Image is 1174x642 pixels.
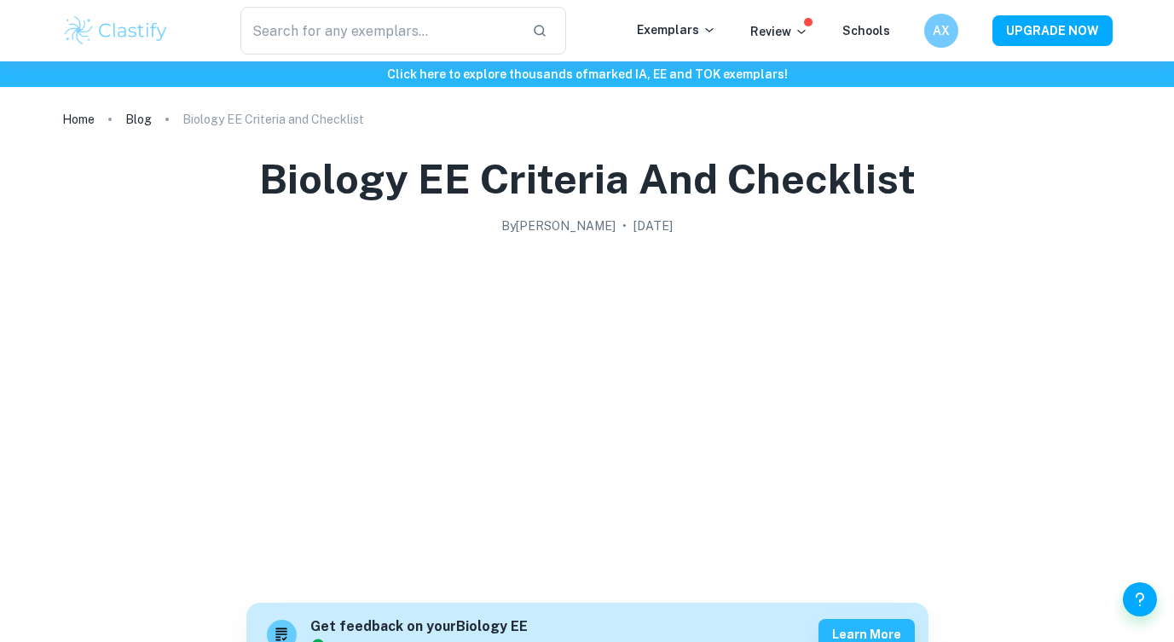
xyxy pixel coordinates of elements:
a: Home [62,107,95,131]
img: Clastify logo [62,14,171,48]
h2: [DATE] [633,217,673,235]
a: Blog [125,107,152,131]
p: • [622,217,627,235]
p: Biology EE Criteria and Checklist [182,110,364,129]
input: Search for any exemplars... [240,7,519,55]
h6: Get feedback on your Biology EE [310,616,528,638]
p: Review [750,22,808,41]
button: AX [924,14,958,48]
p: Exemplars [637,20,716,39]
h1: Biology EE Criteria and Checklist [259,152,916,206]
button: Help and Feedback [1123,582,1157,616]
h2: By [PERSON_NAME] [501,217,616,235]
button: UPGRADE NOW [992,15,1113,46]
img: Biology EE Criteria and Checklist cover image [246,242,928,583]
h6: AX [931,21,951,40]
h6: Click here to explore thousands of marked IA, EE and TOK exemplars ! [3,65,1171,84]
a: Schools [842,24,890,38]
